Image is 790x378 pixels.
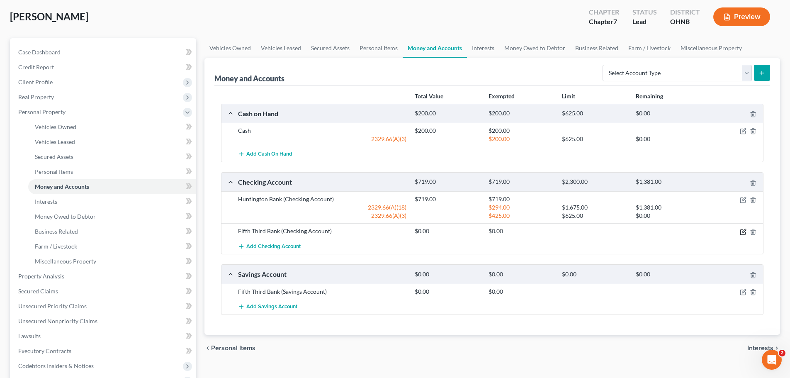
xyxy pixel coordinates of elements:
span: Credit Report [18,63,54,71]
div: $200.00 [411,127,484,135]
span: Property Analysis [18,273,64,280]
div: $0.00 [558,271,631,278]
div: $625.00 [558,110,631,117]
a: Unsecured Priority Claims [12,299,196,314]
div: $625.00 [558,212,631,220]
span: Business Related [35,228,78,235]
div: 2329.66(A)(18) [234,203,411,212]
div: $0.00 [632,212,705,220]
div: $425.00 [484,212,558,220]
div: Checking Account [234,178,411,186]
a: Secured Assets [28,149,196,164]
a: Business Related [570,38,623,58]
span: Real Property [18,93,54,100]
a: Executory Contracts [12,344,196,358]
button: Preview [713,7,770,26]
div: 2329.66(A)(3) [234,212,411,220]
div: $1,381.00 [632,203,705,212]
span: Vehicles Leased [35,138,75,145]
i: chevron_left [204,345,211,351]
div: District [670,7,700,17]
a: Vehicles Leased [256,38,306,58]
a: Lawsuits [12,329,196,344]
span: 2 [779,350,785,356]
span: Interests [747,345,773,351]
span: Add Savings Account [246,303,297,310]
div: $200.00 [484,135,558,143]
div: $719.00 [411,195,484,203]
div: 2329.66(A)(3) [234,135,411,143]
div: Savings Account [234,270,411,278]
button: Add Checking Account [238,239,301,254]
span: Secured Claims [18,288,58,295]
div: Huntington Bank (Checking Account) [234,195,411,203]
a: Interests [467,38,499,58]
div: $719.00 [484,195,558,203]
span: Codebtors Insiders & Notices [18,362,94,369]
div: OHNB [670,17,700,27]
span: Lawsuits [18,332,41,339]
a: Unsecured Nonpriority Claims [12,314,196,329]
strong: Limit [562,93,575,100]
a: Personal Items [355,38,403,58]
a: Secured Claims [12,284,196,299]
strong: Remaining [636,93,663,100]
div: $0.00 [484,271,558,278]
a: Secured Assets [306,38,355,58]
a: Personal Items [28,164,196,179]
div: $0.00 [484,227,558,235]
iframe: Intercom live chat [762,350,782,370]
div: Status [632,7,657,17]
div: $2,300.00 [558,178,631,186]
span: Unsecured Priority Claims [18,302,87,310]
i: chevron_right [773,345,780,351]
div: $0.00 [411,271,484,278]
span: Case Dashboard [18,49,61,56]
span: Executory Contracts [18,347,71,354]
div: Lead [632,17,657,27]
a: Vehicles Owned [28,119,196,134]
div: $200.00 [484,127,558,135]
a: Vehicles Owned [204,38,256,58]
div: $719.00 [411,178,484,186]
span: Personal Items [211,345,255,351]
span: Client Profile [18,78,53,85]
span: Secured Assets [35,153,73,160]
span: Money Owed to Debtor [35,213,96,220]
div: $0.00 [632,135,705,143]
a: Business Related [28,224,196,239]
div: Fifth Third Bank (Checking Account) [234,227,411,235]
strong: Exempted [489,93,515,100]
span: 7 [613,17,617,25]
div: Cash [234,127,411,135]
a: Miscellaneous Property [28,254,196,269]
div: $0.00 [411,288,484,296]
div: $719.00 [484,178,558,186]
span: Vehicles Owned [35,123,76,130]
a: Money Owed to Debtor [499,38,570,58]
div: $200.00 [411,110,484,117]
a: Property Analysis [12,269,196,284]
span: Add Checking Account [246,243,301,250]
div: $0.00 [632,110,705,117]
a: Interests [28,194,196,209]
div: $0.00 [632,271,705,278]
a: Farm / Livestock [28,239,196,254]
div: Chapter [589,7,619,17]
span: Farm / Livestock [35,243,77,250]
button: Interests chevron_right [747,345,780,351]
span: [PERSON_NAME] [10,10,88,22]
a: Credit Report [12,60,196,75]
button: Add Savings Account [238,299,297,315]
div: $1,381.00 [632,178,705,186]
span: Unsecured Nonpriority Claims [18,317,97,324]
div: Cash on Hand [234,109,411,118]
a: Money and Accounts [403,38,467,58]
a: Money Owed to Debtor [28,209,196,224]
span: Personal Items [35,168,73,175]
a: Miscellaneous Property [676,38,747,58]
div: $1,675.00 [558,203,631,212]
span: Add Cash on Hand [246,151,292,158]
a: Money and Accounts [28,179,196,194]
span: Miscellaneous Property [35,258,96,265]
